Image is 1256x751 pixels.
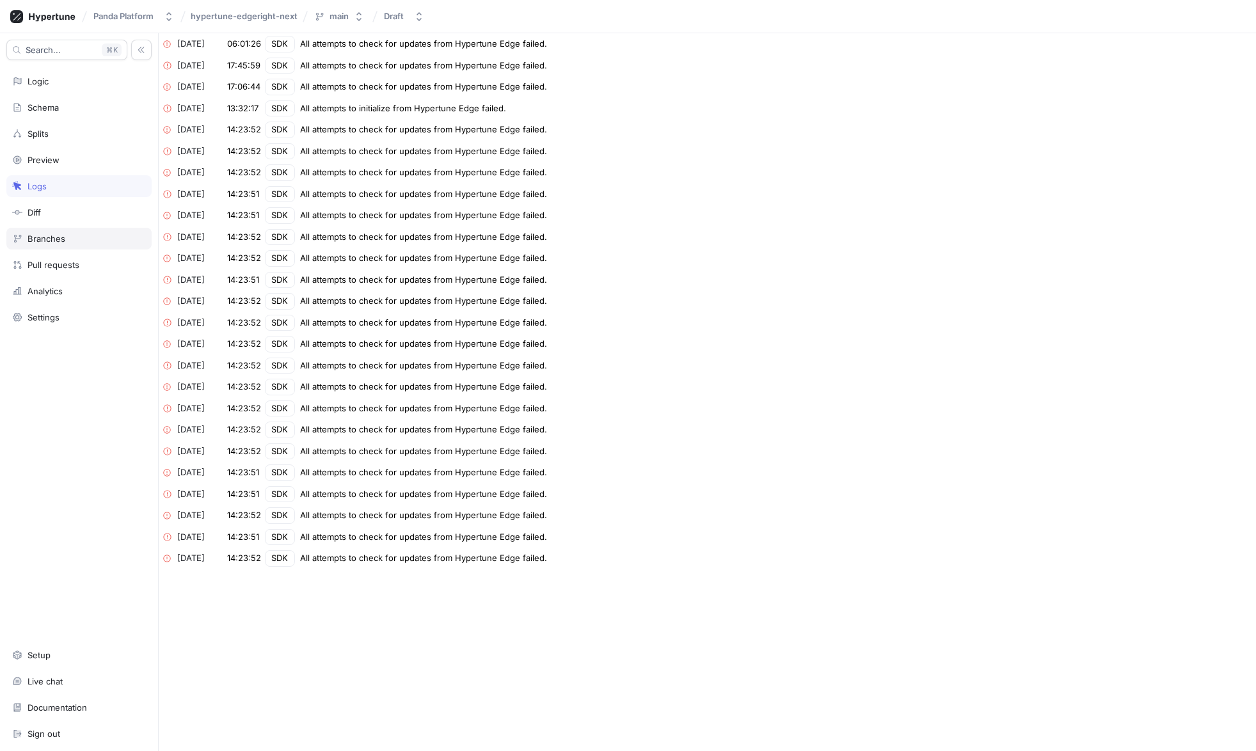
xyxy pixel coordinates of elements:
[379,6,429,27] button: Draft
[102,43,122,56] div: K
[227,38,265,51] div: 06:01:26
[6,697,152,718] a: Documentation
[177,360,227,372] div: [DATE]
[227,488,265,501] div: 14:23:51
[191,12,298,20] span: hypertune-edgeright-next
[265,58,295,74] div: SDK
[227,209,265,222] div: 14:23:51
[177,166,227,179] div: [DATE]
[300,59,547,72] div: All attempts to check for updates from Hypertune Edge failed.
[177,531,227,544] div: [DATE]
[177,102,227,115] div: [DATE]
[177,402,227,415] div: [DATE]
[309,6,369,27] button: main
[265,36,295,52] div: SDK
[227,338,265,351] div: 14:23:52
[265,550,295,567] div: SDK
[384,11,404,22] div: Draft
[28,260,79,270] div: Pull requests
[177,188,227,201] div: [DATE]
[177,552,227,565] div: [DATE]
[265,315,295,331] div: SDK
[265,164,295,181] div: SDK
[227,59,265,72] div: 17:45:59
[300,102,506,115] div: All attempts to initialize from Hypertune Edge failed.
[300,166,547,179] div: All attempts to check for updates from Hypertune Edge failed.
[227,123,265,136] div: 14:23:52
[177,295,227,308] div: [DATE]
[227,102,265,115] div: 13:32:17
[265,486,295,503] div: SDK
[265,443,295,460] div: SDK
[227,552,265,565] div: 14:23:52
[300,509,547,522] div: All attempts to check for updates from Hypertune Edge failed.
[177,231,227,244] div: [DATE]
[300,209,547,222] div: All attempts to check for updates from Hypertune Edge failed.
[177,81,227,93] div: [DATE]
[300,552,547,565] div: All attempts to check for updates from Hypertune Edge failed.
[265,272,295,289] div: SDK
[265,293,295,310] div: SDK
[300,445,547,458] div: All attempts to check for updates from Hypertune Edge failed.
[28,76,49,86] div: Logic
[227,445,265,458] div: 14:23:52
[227,466,265,479] div: 14:23:51
[265,529,295,546] div: SDK
[26,46,61,54] span: Search...
[227,81,265,93] div: 17:06:44
[88,6,179,27] button: Panda Platform
[265,358,295,374] div: SDK
[300,38,547,51] div: All attempts to check for updates from Hypertune Edge failed.
[177,488,227,501] div: [DATE]
[177,59,227,72] div: [DATE]
[177,445,227,458] div: [DATE]
[300,381,547,393] div: All attempts to check for updates from Hypertune Edge failed.
[177,317,227,329] div: [DATE]
[300,531,547,544] div: All attempts to check for updates from Hypertune Edge failed.
[300,231,547,244] div: All attempts to check for updates from Hypertune Edge failed.
[177,338,227,351] div: [DATE]
[227,531,265,544] div: 14:23:51
[265,122,295,138] div: SDK
[265,379,295,395] div: SDK
[300,188,547,201] div: All attempts to check for updates from Hypertune Edge failed.
[300,81,547,93] div: All attempts to check for updates from Hypertune Edge failed.
[265,250,295,267] div: SDK
[28,312,60,322] div: Settings
[177,381,227,393] div: [DATE]
[177,274,227,287] div: [DATE]
[6,40,127,60] button: Search...K
[28,702,87,713] div: Documentation
[177,423,227,436] div: [DATE]
[265,422,295,438] div: SDK
[300,317,547,329] div: All attempts to check for updates from Hypertune Edge failed.
[265,100,295,117] div: SDK
[265,186,295,203] div: SDK
[300,123,547,136] div: All attempts to check for updates from Hypertune Edge failed.
[265,229,295,246] div: SDK
[300,360,547,372] div: All attempts to check for updates from Hypertune Edge failed.
[177,466,227,479] div: [DATE]
[93,11,154,22] div: Panda Platform
[227,166,265,179] div: 14:23:52
[227,188,265,201] div: 14:23:51
[300,145,547,158] div: All attempts to check for updates from Hypertune Edge failed.
[28,729,60,739] div: Sign out
[330,11,349,22] div: main
[177,509,227,522] div: [DATE]
[28,233,65,244] div: Branches
[265,79,295,95] div: SDK
[28,286,63,296] div: Analytics
[300,402,547,415] div: All attempts to check for updates from Hypertune Edge failed.
[28,129,49,139] div: Splits
[177,252,227,265] div: [DATE]
[28,676,63,686] div: Live chat
[177,123,227,136] div: [DATE]
[227,252,265,265] div: 14:23:52
[265,143,295,160] div: SDK
[227,423,265,436] div: 14:23:52
[177,145,227,158] div: [DATE]
[227,402,265,415] div: 14:23:52
[227,274,265,287] div: 14:23:51
[300,274,547,287] div: All attempts to check for updates from Hypertune Edge failed.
